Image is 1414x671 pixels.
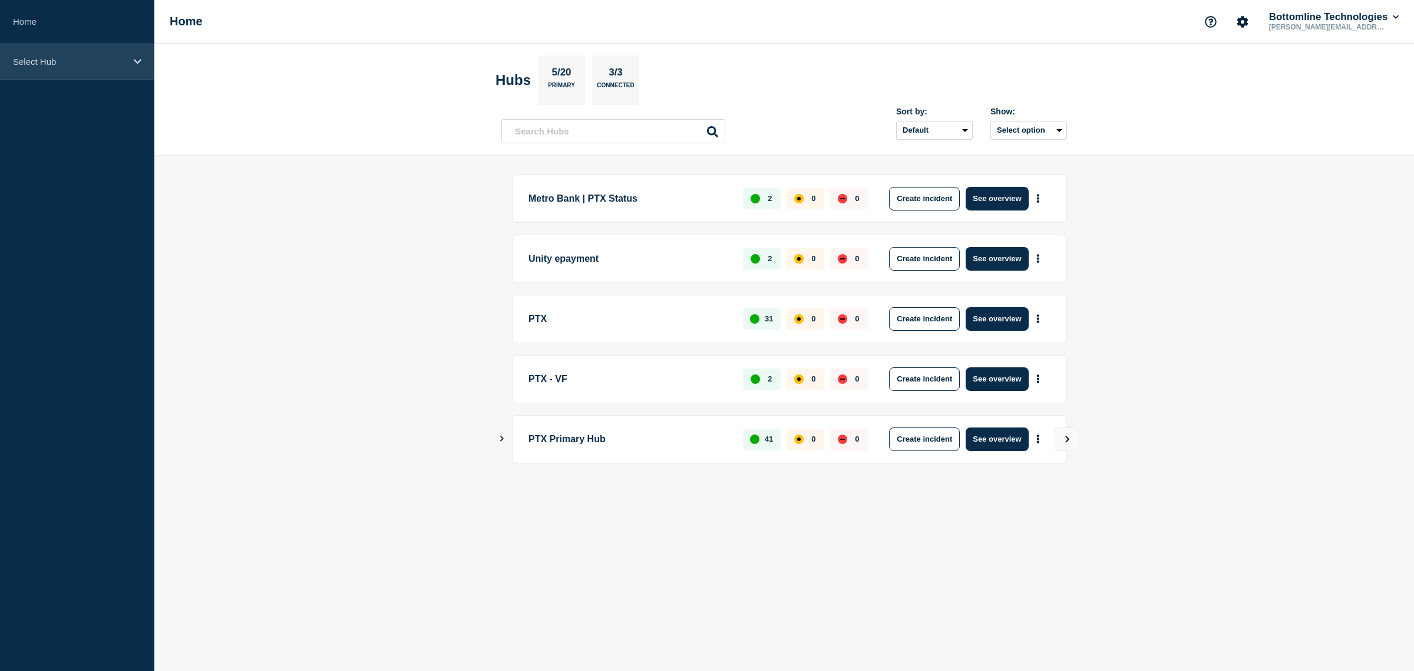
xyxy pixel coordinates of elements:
[1267,11,1401,23] button: Bottomline Technologies
[838,314,847,324] div: down
[811,435,815,443] p: 0
[501,119,725,143] input: Search Hubs
[811,194,815,203] p: 0
[765,314,773,323] p: 31
[768,254,772,263] p: 2
[751,194,760,203] div: up
[855,374,859,383] p: 0
[499,435,505,443] button: Show Connected Hubs
[597,82,634,94] p: Connected
[811,374,815,383] p: 0
[896,121,973,140] select: Sort by
[794,194,804,203] div: affected
[794,254,804,264] div: affected
[1030,188,1046,209] button: More actions
[1030,308,1046,330] button: More actions
[794,314,804,324] div: affected
[547,67,576,82] p: 5/20
[966,187,1028,210] button: See overview
[966,427,1028,451] button: See overview
[896,107,973,116] div: Sort by:
[794,374,804,384] div: affected
[1267,23,1389,31] p: [PERSON_NAME][EMAIL_ADDRESS][PERSON_NAME][DOMAIN_NAME]
[1030,368,1046,390] button: More actions
[751,374,760,384] div: up
[966,247,1028,271] button: See overview
[838,194,847,203] div: down
[1055,427,1078,451] button: View
[889,247,960,271] button: Create incident
[966,307,1028,331] button: See overview
[528,187,729,210] p: Metro Bank | PTX Status
[889,307,960,331] button: Create incident
[528,427,729,451] p: PTX Primary Hub
[811,314,815,323] p: 0
[13,57,126,67] p: Select Hub
[750,314,759,324] div: up
[838,435,847,444] div: down
[838,254,847,264] div: down
[1030,428,1046,450] button: More actions
[750,435,759,444] div: up
[889,427,960,451] button: Create incident
[1198,9,1223,34] button: Support
[170,15,203,28] h1: Home
[768,374,772,383] p: 2
[855,435,859,443] p: 0
[889,367,960,391] button: Create incident
[528,367,729,391] p: PTX - VF
[495,72,531,88] h2: Hubs
[838,374,847,384] div: down
[604,67,627,82] p: 3/3
[1030,248,1046,269] button: More actions
[990,121,1067,140] button: Select option
[966,367,1028,391] button: See overview
[548,82,575,94] p: Primary
[990,107,1067,116] div: Show:
[1230,9,1255,34] button: Account settings
[528,247,729,271] p: Unity epayment
[528,307,729,331] p: PTX
[889,187,960,210] button: Create incident
[855,314,859,323] p: 0
[768,194,772,203] p: 2
[751,254,760,264] div: up
[811,254,815,263] p: 0
[855,254,859,263] p: 0
[794,435,804,444] div: affected
[855,194,859,203] p: 0
[765,435,773,443] p: 41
